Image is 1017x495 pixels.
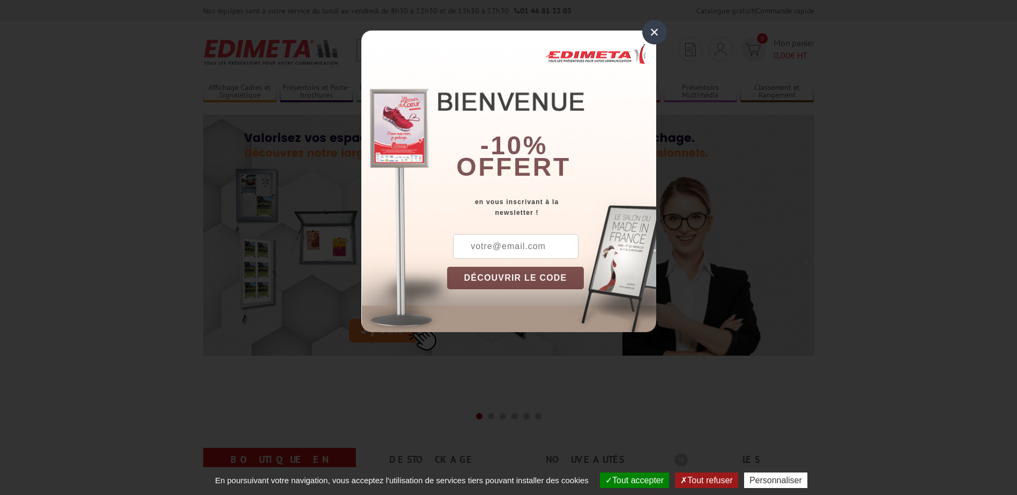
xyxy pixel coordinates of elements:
[675,472,738,488] button: Tout refuser
[210,476,594,485] span: En poursuivant votre navigation, vous acceptez l'utilisation de services tiers pouvant installer ...
[447,267,584,289] button: DÉCOUVRIR LE CODE
[456,153,571,181] font: offert
[447,197,656,218] div: en vous inscrivant à la newsletter !
[744,472,807,488] button: Personnaliser (fenêtre modale)
[642,20,667,44] div: ×
[600,472,669,488] button: Tout accepter
[480,131,548,160] b: -10%
[453,234,578,259] input: votre@email.com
